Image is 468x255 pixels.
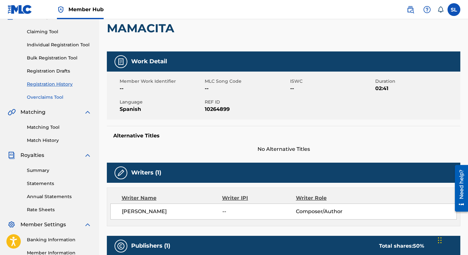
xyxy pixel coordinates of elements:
[27,167,91,174] a: Summary
[450,163,468,214] iframe: Resource Center
[27,137,91,144] a: Match History
[27,206,91,213] a: Rate Sheets
[379,242,424,250] div: Total shares:
[107,21,178,35] h2: MAMACITA
[296,208,363,215] span: Composer/Author
[27,94,91,101] a: Overclaims Tool
[27,42,91,48] a: Individual Registration Tool
[68,6,104,13] span: Member Hub
[448,3,460,16] div: User Menu
[205,99,288,105] span: REF ID
[84,221,91,228] img: expand
[57,6,65,13] img: Top Rightsholder
[117,169,125,177] img: Writers
[375,78,459,85] span: Duration
[423,6,431,13] img: help
[205,105,288,113] span: 10264899
[27,236,91,243] a: Banking Information
[122,194,222,202] div: Writer Name
[290,78,374,85] span: ISWC
[117,58,125,66] img: Work Detail
[27,55,91,61] a: Bulk Registration Tool
[222,194,296,202] div: Writer IPI
[413,243,424,249] span: 50 %
[27,81,91,88] a: Registration History
[20,151,44,159] span: Royalties
[421,3,433,16] div: Help
[222,208,296,215] span: --
[438,231,442,250] div: Arrastrar
[131,242,170,250] h5: Publishers (1)
[27,124,91,131] a: Matching Tool
[8,151,15,159] img: Royalties
[205,85,288,92] span: --
[120,105,203,113] span: Spanish
[296,194,363,202] div: Writer Role
[437,6,444,13] div: Notifications
[205,78,288,85] span: MLC Song Code
[20,108,45,116] span: Matching
[117,242,125,250] img: Publishers
[404,3,417,16] a: Public Search
[120,99,203,105] span: Language
[107,145,460,153] span: No Alternative Titles
[84,108,91,116] img: expand
[27,193,91,200] a: Annual Statements
[131,58,167,65] h5: Work Detail
[84,151,91,159] img: expand
[27,68,91,74] a: Registration Drafts
[122,208,222,215] span: [PERSON_NAME]
[131,169,161,176] h5: Writers (1)
[8,108,16,116] img: Matching
[436,224,468,255] div: Widget de chat
[27,28,91,35] a: Claiming Tool
[20,221,66,228] span: Member Settings
[436,224,468,255] iframe: Chat Widget
[8,5,32,14] img: MLC Logo
[8,221,15,228] img: Member Settings
[407,6,414,13] img: search
[290,85,374,92] span: --
[27,180,91,187] a: Statements
[120,85,203,92] span: --
[375,85,459,92] span: 02:41
[113,133,454,139] h5: Alternative Titles
[120,78,203,85] span: Member Work Identifier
